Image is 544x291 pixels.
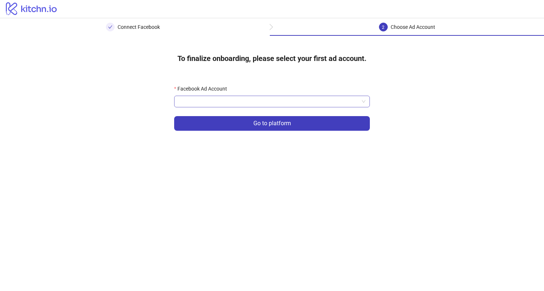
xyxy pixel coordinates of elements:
label: Facebook Ad Account [174,85,232,93]
span: Go to platform [253,120,291,127]
input: Facebook Ad Account [179,96,359,107]
div: Choose Ad Account [391,23,435,31]
div: Connect Facebook [118,23,160,31]
button: Go to platform [174,116,370,131]
h4: To finalize onboarding, please select your first ad account. [166,47,378,69]
span: 2 [382,25,384,30]
span: check [108,25,112,29]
